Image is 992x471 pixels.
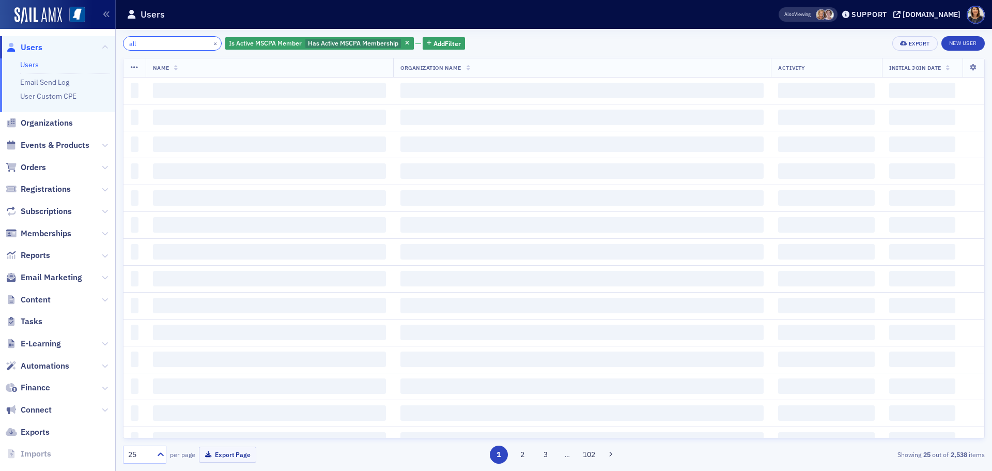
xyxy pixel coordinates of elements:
button: × [211,38,220,48]
div: 25 [128,449,151,460]
span: ‌ [778,271,875,286]
span: ‌ [778,110,875,125]
div: Showing out of items [705,450,985,459]
a: Registrations [6,184,71,195]
span: ‌ [131,405,138,421]
span: ‌ [889,405,955,421]
span: ‌ [889,190,955,206]
a: Subscriptions [6,206,72,217]
span: ‌ [889,163,955,179]
span: ‌ [778,378,875,394]
span: Name [153,64,169,71]
span: ‌ [153,271,386,286]
span: ‌ [400,217,764,233]
span: E-Learning [21,338,61,350]
span: Tasks [21,316,42,327]
a: Email Send Log [20,78,69,87]
span: ‌ [153,298,386,313]
span: ‌ [889,378,955,394]
span: ‌ [889,298,955,313]
span: ‌ [889,244,955,260]
span: ‌ [778,217,875,233]
span: ‌ [778,325,875,340]
span: ‌ [153,163,386,179]
img: SailAMX [14,7,62,24]
a: Orders [6,162,46,173]
span: ‌ [778,432,875,448]
span: Reports [21,250,50,261]
span: Content [21,294,51,306]
span: ‌ [131,136,138,152]
span: Subscriptions [21,206,72,217]
span: Finance [21,382,50,393]
span: ‌ [400,136,764,152]
span: Users [21,42,42,53]
button: 102 [580,446,598,464]
a: Finance [6,382,50,393]
span: Karen Moody [816,9,827,20]
a: Automations [6,360,69,372]
span: Email Marketing [21,272,82,283]
a: Exports [6,427,50,438]
span: ‌ [889,271,955,286]
span: ‌ [778,352,875,367]
div: Has Active MSCPA Membership [225,37,414,50]
span: ‌ [153,432,386,448]
a: Users [6,42,42,53]
a: Memberships [6,228,71,239]
a: Connect [6,404,52,416]
span: ‌ [400,110,764,125]
strong: 2,538 [949,450,969,459]
span: ‌ [131,244,138,260]
a: Reports [6,250,50,261]
span: ‌ [889,83,955,98]
span: ‌ [131,110,138,125]
span: ‌ [889,352,955,367]
span: Initial Join Date [889,64,941,71]
span: ‌ [400,298,764,313]
span: ‌ [153,325,386,340]
span: Events & Products [21,140,89,151]
span: Memberships [21,228,71,239]
span: ‌ [153,405,386,421]
span: ‌ [889,325,955,340]
button: 1 [490,446,508,464]
span: Organization Name [400,64,461,71]
span: ‌ [400,190,764,206]
span: Has Active MSCPA Membership [308,39,398,47]
button: Export Page [199,447,256,463]
span: ‌ [153,244,386,260]
span: ‌ [153,378,386,394]
a: User Custom CPE [20,92,76,101]
div: Export [909,41,930,47]
strong: 25 [921,450,932,459]
span: ‌ [889,432,955,448]
span: ‌ [778,405,875,421]
span: ‌ [778,163,875,179]
span: ‌ [778,190,875,206]
span: ‌ [778,244,875,260]
span: Registrations [21,184,71,195]
span: Lydia Carlisle [823,9,834,20]
div: Also [784,11,794,18]
span: ‌ [400,83,764,98]
button: 3 [537,446,555,464]
div: Support [851,10,887,19]
span: ‌ [131,83,138,98]
label: per page [170,450,195,459]
span: ‌ [778,83,875,98]
span: ‌ [131,271,138,286]
span: Viewing [784,11,811,18]
span: ‌ [889,136,955,152]
span: Exports [21,427,50,438]
span: ‌ [889,217,955,233]
button: [DOMAIN_NAME] [893,11,964,18]
input: Search… [123,36,222,51]
span: ‌ [131,432,138,448]
a: Organizations [6,117,73,129]
span: ‌ [153,352,386,367]
span: ‌ [131,190,138,206]
a: View Homepage [62,7,85,24]
span: ‌ [153,136,386,152]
